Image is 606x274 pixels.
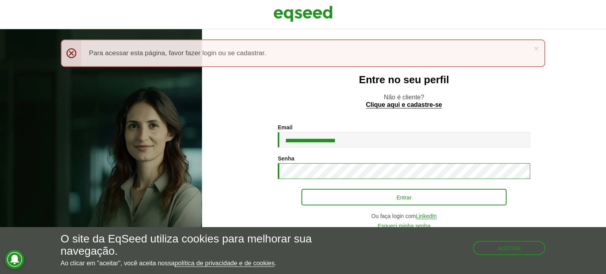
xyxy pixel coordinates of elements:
[534,44,539,52] a: ×
[378,223,430,229] a: Esqueci minha senha
[416,213,437,219] a: LinkedIn
[278,125,292,130] label: Email
[273,4,333,24] img: EqSeed Logo
[301,189,507,205] button: Entrar
[218,74,590,86] h2: Entre no seu perfil
[278,213,530,219] div: Ou faça login com
[218,93,590,108] p: Não é cliente?
[61,39,546,67] div: Para acessar esta página, favor fazer login ou se cadastrar.
[473,241,546,255] button: Aceitar
[366,102,442,108] a: Clique aqui e cadastre-se
[61,259,352,267] p: Ao clicar em "aceitar", você aceita nossa .
[174,260,275,267] a: política de privacidade e de cookies
[278,156,294,161] label: Senha
[61,233,352,257] h5: O site da EqSeed utiliza cookies para melhorar sua navegação.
